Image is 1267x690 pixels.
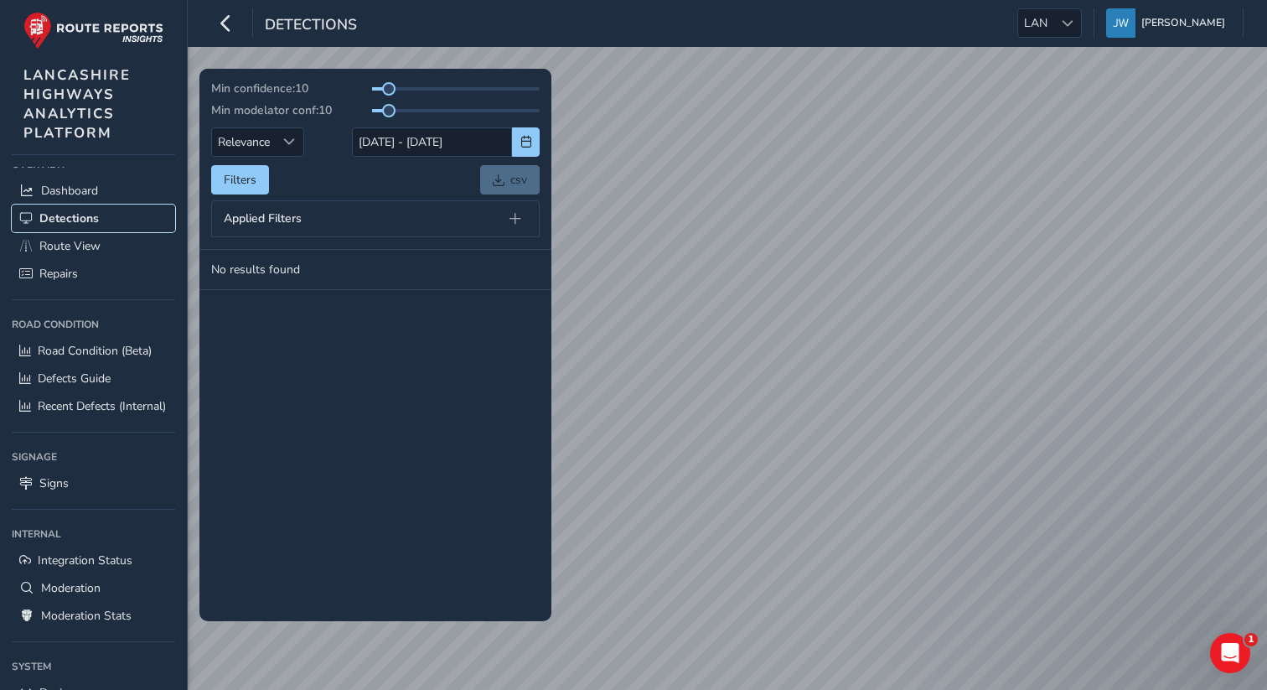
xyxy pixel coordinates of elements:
span: Moderation Stats [41,608,132,624]
span: Detections [39,210,99,226]
a: Dashboard [12,177,175,205]
a: csv [480,165,540,195]
span: Defects Guide [38,371,111,387]
a: Defects Guide [12,365,175,392]
span: Repairs [39,266,78,282]
span: 1 [1244,633,1258,646]
span: Moderation [41,580,101,596]
img: rr logo [23,12,163,49]
span: Integration Status [38,553,132,568]
span: Applied Filters [224,213,302,225]
span: LAN [1018,9,1053,37]
div: Signage [12,444,175,470]
img: diamond-layout [1106,8,1135,38]
span: Route View [39,238,101,254]
span: 10 [295,80,308,96]
span: Relevance [212,128,276,156]
span: [PERSON_NAME] [1141,8,1225,38]
span: Road Condition (Beta) [38,343,152,359]
a: Moderation Stats [12,602,175,630]
span: Dashboard [41,183,98,199]
span: LANCASHIRE HIGHWAYS ANALYTICS PLATFORM [23,65,131,143]
a: Signs [12,470,175,497]
span: Min modelator conf: [211,102,318,118]
a: Detections [12,205,175,232]
span: 10 [318,102,332,118]
div: System [12,654,175,679]
a: Moderation [12,574,175,602]
button: Filters [211,165,269,195]
a: Recent Defects (Internal) [12,392,175,420]
div: Internal [12,521,175,547]
span: Recent Defects (Internal) [38,398,166,414]
span: Signs [39,475,69,491]
div: Road Condition [12,312,175,337]
a: Route View [12,232,175,260]
iframe: Intercom live chat [1210,633,1250,673]
button: [PERSON_NAME] [1106,8,1231,38]
td: No results found [199,250,551,290]
div: Sort by Date [276,128,303,156]
span: Detections [265,14,357,38]
a: Road Condition (Beta) [12,337,175,365]
a: Repairs [12,260,175,288]
a: Integration Status [12,547,175,574]
span: Min confidence: [211,80,295,96]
